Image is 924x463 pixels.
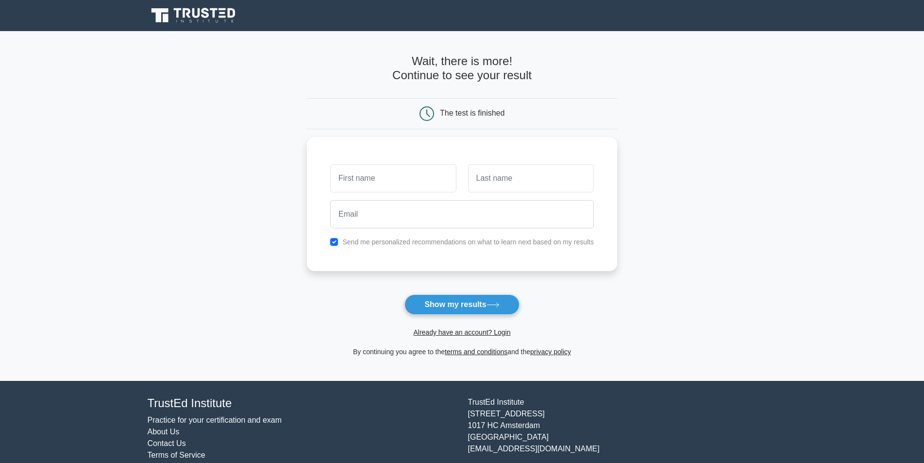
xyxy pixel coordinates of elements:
input: Last name [468,164,594,192]
input: Email [330,200,594,228]
a: Terms of Service [148,451,205,459]
label: Send me personalized recommendations on what to learn next based on my results [342,238,594,246]
h4: TrustEd Institute [148,396,456,411]
div: The test is finished [440,109,504,117]
a: Contact Us [148,439,186,447]
a: About Us [148,428,180,436]
input: First name [330,164,456,192]
a: Already have an account? Login [413,328,510,336]
button: Show my results [404,294,519,315]
a: Practice for your certification and exam [148,416,282,424]
h4: Wait, there is more! Continue to see your result [307,54,617,83]
a: terms and conditions [445,348,507,356]
a: privacy policy [530,348,571,356]
div: By continuing you agree to the and the [301,346,623,358]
